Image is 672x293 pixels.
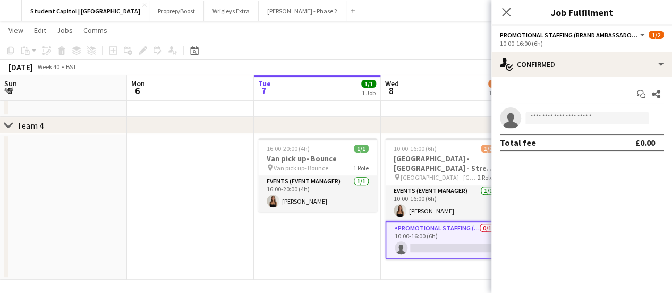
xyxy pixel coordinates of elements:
app-job-card: 10:00-16:00 (6h)1/2[GEOGRAPHIC_DATA] - [GEOGRAPHIC_DATA] - Street Team [GEOGRAPHIC_DATA] - [GEOGR... [385,138,504,259]
span: 1/1 [354,145,369,153]
div: Total fee [500,137,536,148]
span: Mon [131,79,145,88]
span: 8 [384,85,399,97]
div: Team 4 [17,120,44,131]
div: 1 Job [362,89,376,97]
a: Edit [30,23,50,37]
span: 7 [257,85,271,97]
button: Wrigleys Extra [204,1,259,21]
span: 1/1 [361,80,376,88]
span: Tue [258,79,271,88]
span: [GEOGRAPHIC_DATA] - [GEOGRAPHIC_DATA] - Street Team [401,173,478,181]
div: Confirmed [491,52,672,77]
span: 1 Role [353,164,369,172]
app-card-role: Promotional Staffing (Brand Ambassadors)0/110:00-16:00 (6h) [385,221,504,259]
div: [DATE] [8,62,33,72]
span: View [8,26,23,35]
span: Edit [34,26,46,35]
app-job-card: 16:00-20:00 (4h)1/1Van pick up- Bounce Van pick up- Bounce1 RoleEvents (Event Manager)1/116:00-20... [258,138,377,212]
button: Promotional Staffing (Brand Ambassadors) [500,31,647,39]
span: 2 Roles [478,173,496,181]
button: [PERSON_NAME] - Phase 2 [259,1,346,21]
div: BST [66,63,76,71]
span: 6 [130,85,145,97]
div: £0.00 [635,137,655,148]
span: 5 [3,85,17,97]
app-card-role: Events (Event Manager)1/110:00-16:00 (6h)[PERSON_NAME] [385,185,504,221]
button: Student Capitol | [GEOGRAPHIC_DATA] [22,1,149,21]
h3: Van pick up- Bounce [258,154,377,163]
span: 1/2 [649,31,664,39]
app-card-role: Events (Event Manager)1/116:00-20:00 (4h)[PERSON_NAME] [258,175,377,212]
span: Sun [4,79,17,88]
div: 1 Job [489,89,503,97]
span: Wed [385,79,399,88]
span: 10:00-16:00 (6h) [394,145,437,153]
span: Week 40 [35,63,62,71]
h3: Job Fulfilment [491,5,672,19]
span: Comms [83,26,107,35]
a: Comms [79,23,112,37]
span: Van pick up- Bounce [274,164,328,172]
span: Promotional Staffing (Brand Ambassadors) [500,31,638,39]
span: 1/2 [481,145,496,153]
button: Proprep/Boost [149,1,204,21]
div: 10:00-16:00 (6h) [500,39,664,47]
a: Jobs [53,23,77,37]
span: Jobs [57,26,73,35]
h3: [GEOGRAPHIC_DATA] - [GEOGRAPHIC_DATA] - Street Team [385,154,504,173]
span: 1/2 [488,80,503,88]
span: 16:00-20:00 (4h) [267,145,310,153]
a: View [4,23,28,37]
